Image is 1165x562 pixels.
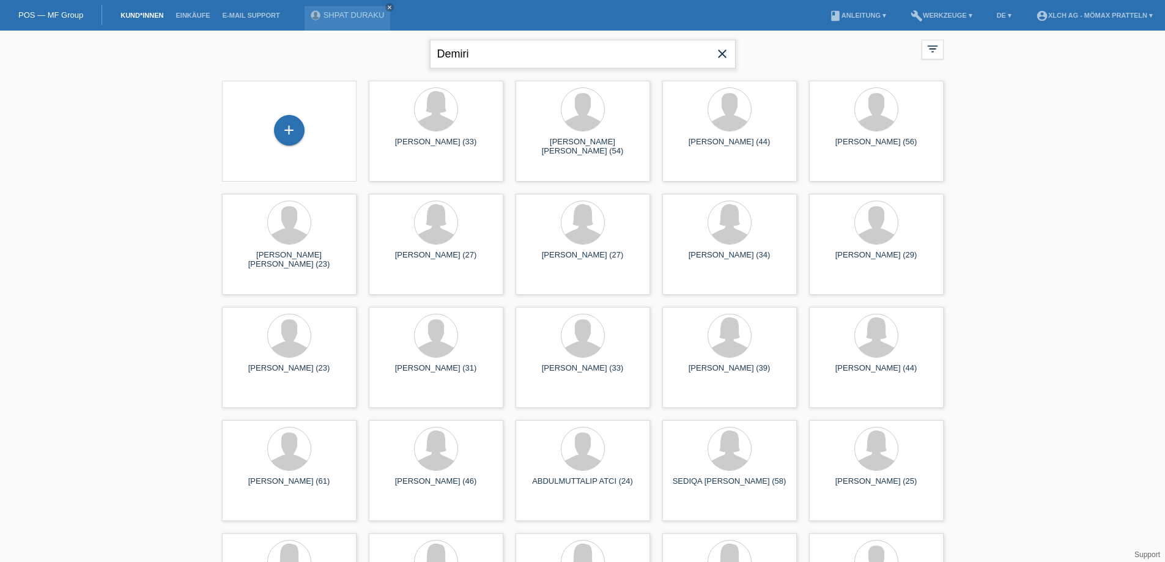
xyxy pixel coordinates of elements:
[829,10,841,22] i: book
[430,40,736,68] input: Suche...
[819,137,934,157] div: [PERSON_NAME] (56)
[819,250,934,270] div: [PERSON_NAME] (29)
[379,137,494,157] div: [PERSON_NAME] (33)
[1030,12,1159,19] a: account_circleXLCH AG - Mömax Pratteln ▾
[672,250,787,270] div: [PERSON_NAME] (34)
[232,363,347,383] div: [PERSON_NAME] (23)
[216,12,286,19] a: E-Mail Support
[1036,10,1048,22] i: account_circle
[823,12,892,19] a: bookAnleitung ▾
[672,363,787,383] div: [PERSON_NAME] (39)
[379,476,494,496] div: [PERSON_NAME] (46)
[232,250,347,270] div: [PERSON_NAME] [PERSON_NAME] (23)
[324,10,385,20] a: SHPAT DURAKU
[114,12,169,19] a: Kund*innen
[525,363,640,383] div: [PERSON_NAME] (33)
[525,476,640,496] div: ABDULMUTTALIP ATCI (24)
[911,10,923,22] i: build
[819,476,934,496] div: [PERSON_NAME] (25)
[926,42,939,56] i: filter_list
[672,476,787,496] div: SEDIQA [PERSON_NAME] (58)
[18,10,83,20] a: POS — MF Group
[385,3,394,12] a: close
[525,137,640,157] div: [PERSON_NAME] [PERSON_NAME] (54)
[1134,550,1160,559] a: Support
[991,12,1018,19] a: DE ▾
[169,12,216,19] a: Einkäufe
[379,250,494,270] div: [PERSON_NAME] (27)
[379,363,494,383] div: [PERSON_NAME] (31)
[275,120,304,141] div: Kund*in hinzufügen
[525,250,640,270] div: [PERSON_NAME] (27)
[232,476,347,496] div: [PERSON_NAME] (61)
[904,12,978,19] a: buildWerkzeuge ▾
[672,137,787,157] div: [PERSON_NAME] (44)
[715,46,730,61] i: close
[386,4,393,10] i: close
[819,363,934,383] div: [PERSON_NAME] (44)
